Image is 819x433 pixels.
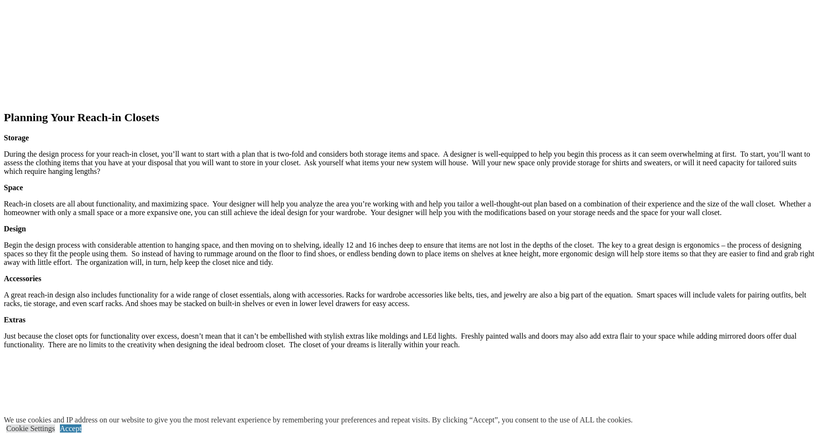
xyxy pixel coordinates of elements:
[6,424,55,433] a: Cookie Settings
[4,150,815,176] p: During the design process for your reach-in closet, you’ll want to start with a plan that is two-...
[60,424,81,433] a: Accept
[4,416,633,424] div: We use cookies and IP address on our website to give you the most relevant experience by remember...
[4,111,815,124] h2: Planning Your Reach-in Closets
[4,291,815,308] p: A great reach-in design also includes functionality for a wide range of closet essentials, along ...
[4,134,29,142] strong: Storage
[4,241,815,267] p: Begin the design process with considerable attention to hanging space, and then moving on to shel...
[4,200,815,217] p: Reach-in closets are all about functionality, and maximizing space. Your designer will help you a...
[4,316,25,324] strong: Extras
[4,332,815,349] p: Just because the closet opts for functionality over excess, doesn’t mean that it can’t be embelli...
[4,183,23,192] strong: Space
[4,274,41,283] strong: Accessories
[4,225,26,233] strong: Design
